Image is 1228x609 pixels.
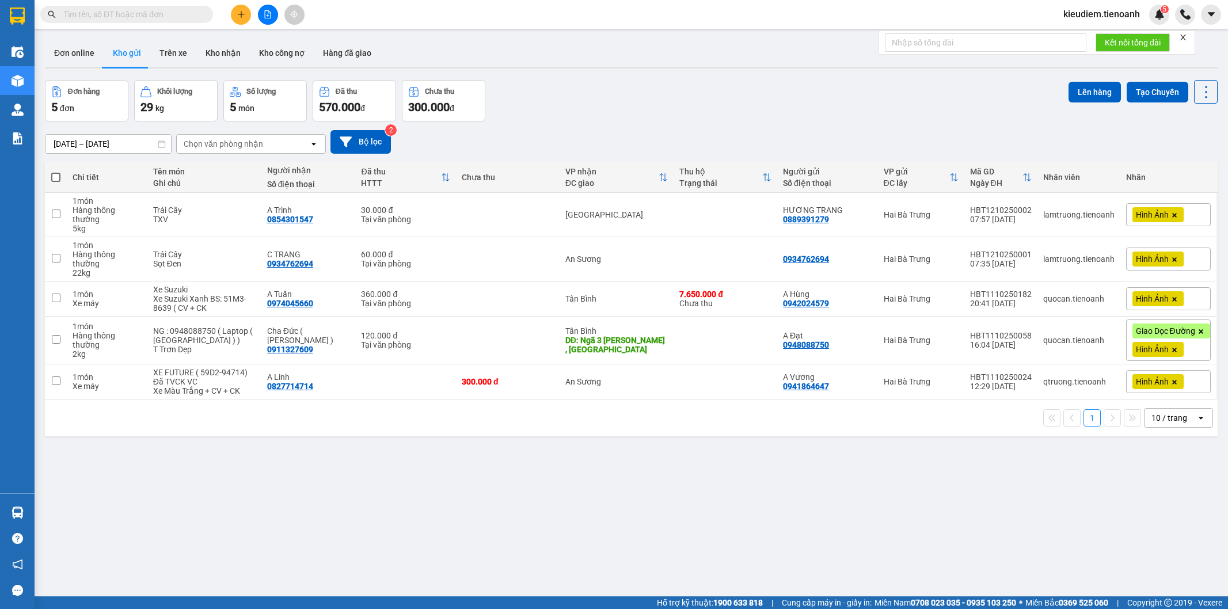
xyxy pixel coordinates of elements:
[153,345,256,354] div: T Trơn Dẹp
[267,382,313,391] div: 0827714714
[565,210,668,219] div: [GEOGRAPHIC_DATA]
[1196,413,1206,423] svg: open
[267,205,350,215] div: A Trình
[783,215,829,224] div: 0889391279
[884,377,959,386] div: Hai Bà Trưng
[63,8,199,21] input: Tìm tên, số ĐT hoặc mã đơn
[1151,412,1187,424] div: 10 / trang
[12,559,23,570] span: notification
[970,167,1022,176] div: Mã GD
[385,124,397,136] sup: 2
[73,173,141,182] div: Chi tiết
[1025,596,1108,609] span: Miền Bắc
[970,250,1032,259] div: HBT1210250001
[153,368,256,386] div: XE FUTURE ( 59D2-94714) Đã TVCK VC
[1069,82,1121,102] button: Lên hàng
[73,196,141,205] div: 1 món
[153,326,256,345] div: NG : 0948088750 ( Laptop ( Đã Niêm Phong ) )
[970,340,1032,349] div: 16:04 [DATE]
[771,596,773,609] span: |
[12,507,24,519] img: warehouse-icon
[1043,173,1115,182] div: Nhân viên
[361,215,450,224] div: Tại văn phòng
[1126,173,1211,182] div: Nhãn
[361,205,450,215] div: 30.000 đ
[1179,33,1187,41] span: close
[970,331,1032,340] div: HBT1110250058
[73,290,141,299] div: 1 món
[565,167,659,176] div: VP nhận
[12,533,23,544] span: question-circle
[60,104,74,113] span: đơn
[885,33,1086,52] input: Nhập số tổng đài
[153,215,256,224] div: TXV
[783,382,829,391] div: 0941864647
[319,100,360,114] span: 570.000
[250,39,314,67] button: Kho công nợ
[237,10,245,18] span: plus
[1054,7,1149,21] span: kieudiem.tienoanh
[1136,210,1169,220] span: Hình Ảnh
[970,259,1032,268] div: 07:35 [DATE]
[970,178,1022,188] div: Ngày ĐH
[1201,5,1221,25] button: caret-down
[1127,82,1188,102] button: Tạo Chuyến
[223,80,307,121] button: Số lượng5món
[361,250,450,259] div: 60.000 đ
[679,178,762,188] div: Trạng thái
[783,205,872,215] div: HƯƠNG TRANG
[1206,9,1216,20] span: caret-down
[911,598,1016,607] strong: 0708 023 035 - 0935 103 250
[884,336,959,345] div: Hai Bà Trưng
[153,205,256,215] div: Trái Cây
[884,210,959,219] div: Hai Bà Trưng
[970,299,1032,308] div: 20:41 [DATE]
[238,104,254,113] span: món
[783,340,829,349] div: 0948088750
[73,372,141,382] div: 1 món
[153,178,256,188] div: Ghi chú
[1105,36,1161,49] span: Kết nối tổng đài
[284,5,305,25] button: aim
[361,178,441,188] div: HTTT
[713,598,763,607] strong: 1900 633 818
[679,290,771,308] div: Chưa thu
[330,130,391,154] button: Bộ lọc
[970,372,1032,382] div: HBT1110250024
[964,162,1037,193] th: Toggle SortBy
[153,250,256,259] div: Trái Cây
[196,39,250,67] button: Kho nhận
[884,178,949,188] div: ĐC lấy
[565,294,668,303] div: Tân Bình
[402,80,485,121] button: Chưa thu300.000đ
[361,290,450,299] div: 360.000 đ
[267,299,313,308] div: 0974045660
[267,372,350,382] div: A Linh
[462,377,554,386] div: 300.000 đ
[73,241,141,250] div: 1 món
[1043,294,1115,303] div: quocan.tienoanh
[73,250,141,268] div: Hàng thông thường
[565,254,668,264] div: An Sương
[73,382,141,391] div: Xe máy
[267,215,313,224] div: 0854301547
[970,215,1032,224] div: 07:57 [DATE]
[1136,326,1195,336] span: Giao Dọc Đường
[657,596,763,609] span: Hỗ trợ kỹ thuật:
[783,167,872,176] div: Người gửi
[1154,9,1165,20] img: icon-new-feature
[313,80,396,121] button: Đã thu570.000đ
[674,162,777,193] th: Toggle SortBy
[462,173,554,182] div: Chưa thu
[783,290,872,299] div: A Hùng
[264,10,272,18] span: file-add
[783,254,829,264] div: 0934762694
[12,46,24,58] img: warehouse-icon
[150,39,196,67] button: Trên xe
[10,7,25,25] img: logo-vxr
[679,290,771,299] div: 7.650.000 đ
[73,268,141,277] div: 22 kg
[73,205,141,224] div: Hàng thông thường
[231,5,251,25] button: plus
[267,290,350,299] div: A Tuấn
